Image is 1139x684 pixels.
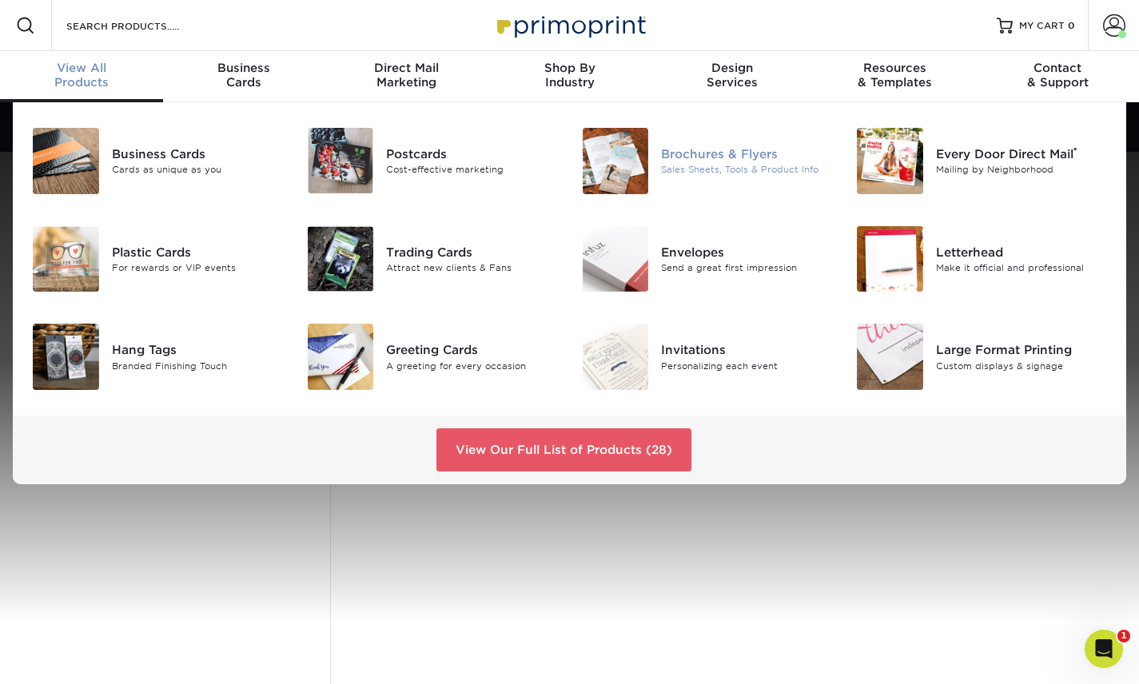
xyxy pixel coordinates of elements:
img: Invitations [583,324,649,390]
a: Letterhead Letterhead Make it official and professional [856,220,1107,299]
img: Envelopes [583,226,649,292]
div: Large Format Printing [936,341,1107,359]
div: Personalizing each event [661,359,832,372]
img: Letterhead [857,226,923,292]
div: Every Door Direct Mail [936,145,1107,163]
div: Branded Finishing Touch [112,359,283,372]
img: Primoprint [490,8,650,42]
a: View Our Full List of Products (28) [436,428,691,471]
img: Business Cards [33,128,99,194]
div: Letterhead [936,244,1107,261]
span: Direct Mail [325,61,488,75]
div: Brochures & Flyers [661,145,832,163]
a: DesignServices [651,51,814,102]
a: Postcards Postcards Cost-effective marketing [307,121,558,200]
input: SEARCH PRODUCTS..... [65,16,221,35]
a: Every Door Direct Mail Every Door Direct Mail® Mailing by Neighborhood [856,121,1107,201]
div: For rewards or VIP events [112,261,283,275]
a: Trading Cards Trading Cards Attract new clients & Fans [307,220,558,299]
a: BusinessCards [163,51,326,102]
a: Invitations Invitations Personalizing each event [582,317,833,396]
span: 0 [1068,20,1075,31]
div: A greeting for every occasion [386,359,557,372]
iframe: Google Customer Reviews [4,635,136,678]
span: MY CART [1019,19,1065,33]
a: Greeting Cards Greeting Cards A greeting for every occasion [307,317,558,396]
div: Services [651,61,814,89]
a: Large Format Printing Large Format Printing Custom displays & signage [856,317,1107,396]
div: Invitations [661,341,832,359]
span: Contact [976,61,1139,75]
a: Direct MailMarketing [325,51,488,102]
div: Hang Tags [112,341,283,359]
div: Postcards [386,145,557,162]
iframe: Intercom live chat [1085,630,1123,668]
a: Contact& Support [976,51,1139,102]
span: 1 [1117,630,1130,642]
span: Resources [814,61,977,75]
img: Large Format Printing [857,324,923,390]
a: Business Cards Business Cards Cards as unique as you [32,121,283,201]
div: Trading Cards [386,244,557,261]
div: Marketing [325,61,488,89]
div: & Support [976,61,1139,89]
span: Design [651,61,814,75]
img: Every Door Direct Mail [857,128,923,194]
img: Brochures & Flyers [583,128,649,194]
img: Postcards [308,128,374,193]
a: Brochures & Flyers Brochures & Flyers Sales Sheets, Tools & Product Info [582,121,833,201]
div: Sales Sheets, Tools & Product Info [661,163,832,177]
div: Plastic Cards [112,244,283,261]
div: Business Cards [112,145,283,163]
div: Send a great first impression [661,261,832,275]
div: Industry [488,61,651,89]
div: Cards as unique as you [112,163,283,177]
span: Shop By [488,61,651,75]
div: Mailing by Neighborhood [936,163,1107,177]
div: Custom displays & signage [936,359,1107,372]
div: Envelopes [661,244,832,261]
a: Hang Tags Hang Tags Branded Finishing Touch [32,317,283,396]
div: Make it official and professional [936,261,1107,275]
div: & Templates [814,61,977,89]
img: Trading Cards [308,226,374,292]
sup: ® [1073,145,1077,156]
img: Plastic Cards [33,226,99,292]
img: Hang Tags [33,324,99,390]
div: Cards [163,61,326,89]
span: Business [163,61,326,75]
a: Plastic Cards Plastic Cards For rewards or VIP events [32,220,283,299]
a: Shop ByIndustry [488,51,651,102]
div: Greeting Cards [386,341,557,359]
img: Greeting Cards [308,324,374,390]
div: Cost-effective marketing [386,163,557,177]
a: Envelopes Envelopes Send a great first impression [582,220,833,299]
div: Attract new clients & Fans [386,261,557,275]
a: Resources& Templates [814,51,977,102]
